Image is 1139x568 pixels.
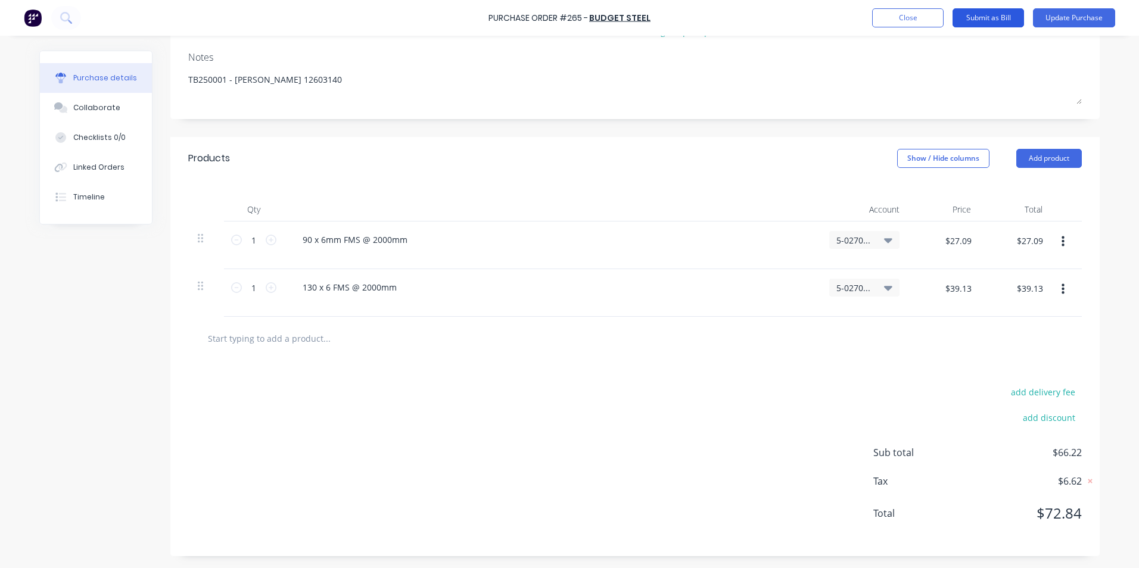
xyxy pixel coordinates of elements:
img: Factory [24,9,42,27]
span: Tax [873,474,963,488]
button: Collaborate [40,93,152,123]
button: Add product [1016,149,1082,168]
span: $6.62 [963,474,1082,488]
div: 90 x 6mm FMS @ 2000mm [293,231,417,248]
span: 5-0270 / Purchases - Materials [836,234,872,246]
div: Account [820,198,909,221]
div: Purchase details [73,73,137,83]
button: Update Purchase [1033,8,1115,27]
textarea: TB250001 - [PERSON_NAME] 12603140 [188,67,1082,104]
div: Linked Orders [73,162,125,173]
button: Submit as Bill [953,8,1024,27]
div: Checklists 0/0 [73,132,126,143]
div: Notes [188,50,1082,64]
button: Linked Orders [40,152,152,182]
div: Qty [224,198,284,221]
div: Total [981,198,1052,221]
div: Price [909,198,981,221]
button: add discount [1016,410,1082,425]
div: Products [188,151,230,166]
button: Show / Hide columns [897,149,989,168]
button: add delivery fee [1004,384,1082,400]
span: 5-0270 / Purchases - Materials [836,282,872,294]
button: Timeline [40,182,152,212]
span: Total [873,506,963,520]
button: Purchase details [40,63,152,93]
div: Purchase Order #265 - [488,12,588,24]
input: Start typing to add a product... [207,326,446,350]
span: $72.84 [963,503,1082,524]
div: Timeline [73,192,105,202]
button: Close [872,8,944,27]
div: Change to pickup [640,26,782,38]
span: Sub total [873,445,963,460]
button: Checklists 0/0 [40,123,152,152]
span: $66.22 [963,445,1082,460]
div: Collaborate [73,102,120,113]
div: 130 x 6 FMS @ 2000mm [293,279,406,296]
a: Budget Steel [589,12,651,24]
